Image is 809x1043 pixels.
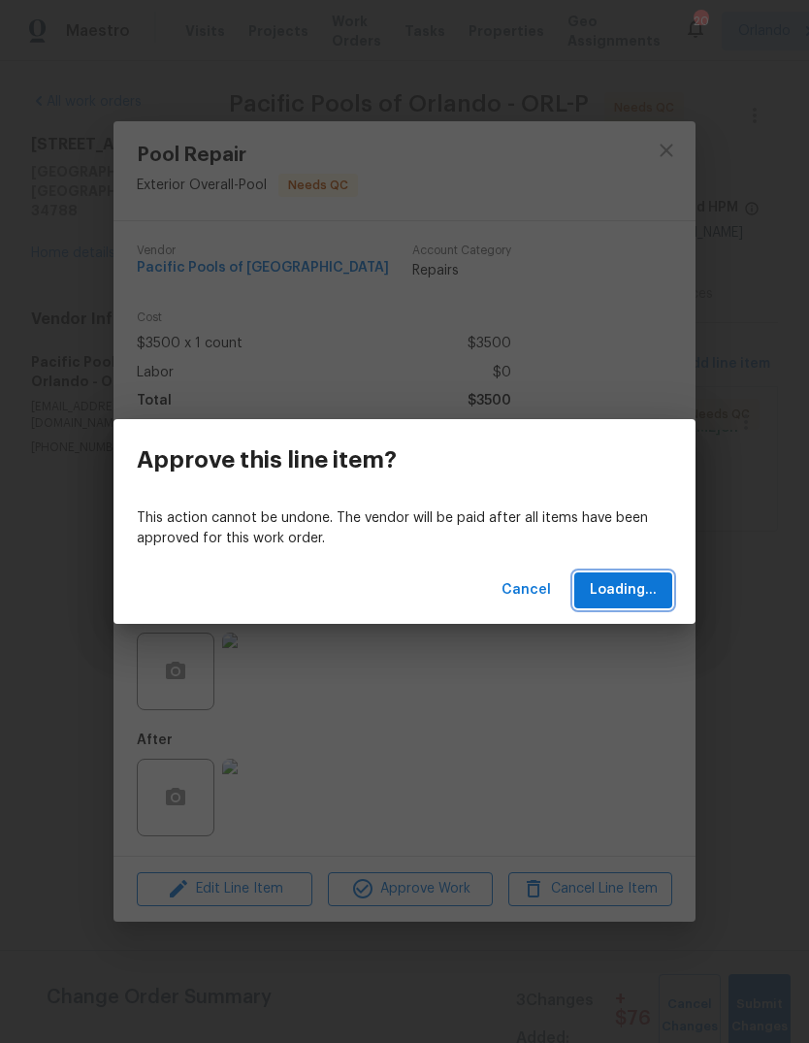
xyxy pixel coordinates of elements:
button: Loading... [574,572,672,608]
span: Cancel [502,578,551,603]
button: Cancel [494,572,559,608]
p: This action cannot be undone. The vendor will be paid after all items have been approved for this... [137,508,672,549]
span: Loading... [590,578,657,603]
h3: Approve this line item? [137,446,397,473]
